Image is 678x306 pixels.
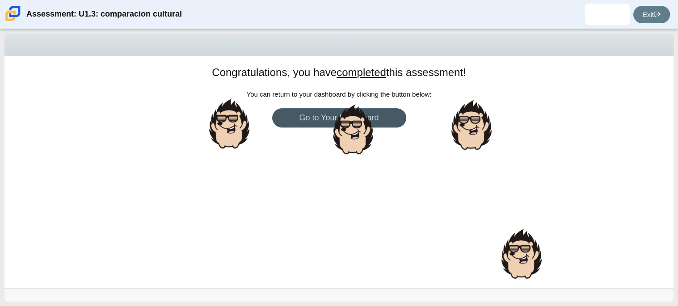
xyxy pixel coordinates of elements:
span: You can return to your dashboard by clicking the button below: [247,90,432,98]
img: Carmen School of Science & Technology [4,4,22,23]
a: Exit [633,6,670,23]
a: Carmen School of Science & Technology [4,17,22,24]
u: completed [337,66,386,78]
h1: Congratulations, you have this assessment! [212,65,466,80]
a: Go to Your Dashboard [272,108,406,127]
div: Assessment: U1.3: comparacion cultural [26,4,182,25]
img: yesenia.rangel.kdJJzA [600,7,615,21]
